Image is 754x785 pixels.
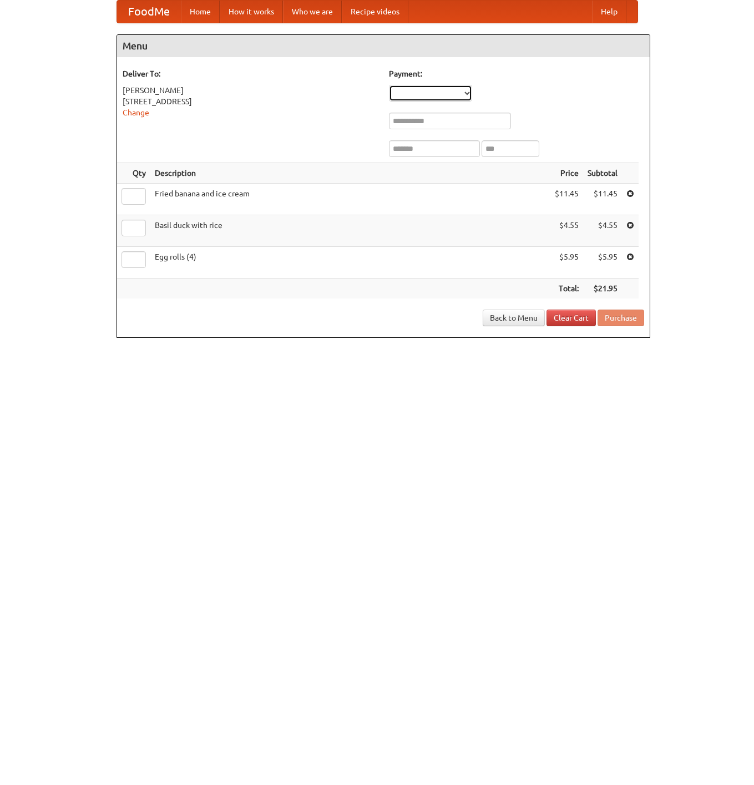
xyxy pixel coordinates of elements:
[583,184,622,215] td: $11.45
[150,247,550,278] td: Egg rolls (4)
[123,85,378,96] div: [PERSON_NAME]
[150,184,550,215] td: Fried banana and ice cream
[123,108,149,117] a: Change
[550,184,583,215] td: $11.45
[150,215,550,247] td: Basil duck with rice
[117,35,650,57] h4: Menu
[583,247,622,278] td: $5.95
[123,68,378,79] h5: Deliver To:
[550,215,583,247] td: $4.55
[123,96,378,107] div: [STREET_ADDRESS]
[117,1,181,23] a: FoodMe
[550,163,583,184] th: Price
[220,1,283,23] a: How it works
[342,1,408,23] a: Recipe videos
[117,163,150,184] th: Qty
[592,1,626,23] a: Help
[583,278,622,299] th: $21.95
[150,163,550,184] th: Description
[546,310,596,326] a: Clear Cart
[550,247,583,278] td: $5.95
[550,278,583,299] th: Total:
[598,310,644,326] button: Purchase
[389,68,644,79] h5: Payment:
[583,215,622,247] td: $4.55
[483,310,545,326] a: Back to Menu
[283,1,342,23] a: Who we are
[583,163,622,184] th: Subtotal
[181,1,220,23] a: Home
